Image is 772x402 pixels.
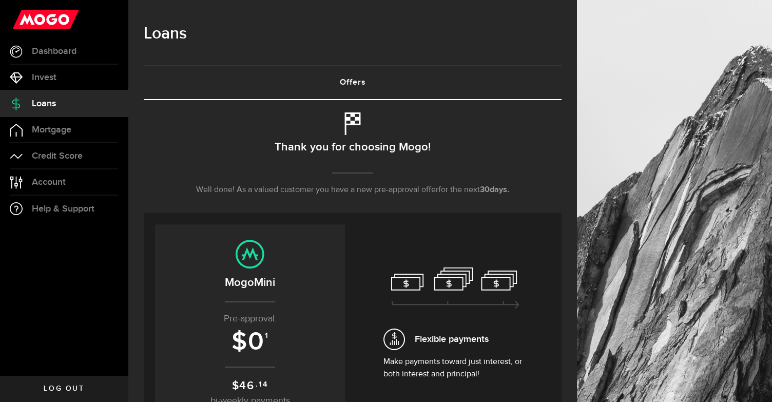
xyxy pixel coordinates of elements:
span: Credit Score [32,151,83,161]
span: 46 [239,379,255,393]
span: Account [32,178,66,187]
a: Offers [144,66,562,99]
span: 0 [248,327,265,357]
span: Mortgage [32,125,71,135]
p: Make payments toward just interest, or both interest and principal! [383,356,527,380]
iframe: LiveChat chat widget [729,359,772,402]
span: Well done! As a valued customer you have a new pre-approval offer [196,186,438,194]
h1: Loans [144,21,562,47]
h2: Thank you for choosing Mogo! [275,137,431,158]
span: for the next [438,186,480,194]
sup: .14 [256,379,268,390]
span: Dashboard [32,47,76,56]
span: $ [232,379,240,393]
span: Invest [32,73,56,82]
span: days. [490,186,509,194]
span: Flexible payments [415,332,489,346]
ul: Tabs Navigation [144,65,562,100]
span: $ [231,327,248,357]
span: 30 [480,186,490,194]
sup: 1 [265,331,269,340]
span: Loans [32,99,56,108]
h2: MogoMini [165,274,335,291]
span: Log out [44,385,84,392]
p: Pre-approval: [165,312,335,326]
span: Help & Support [32,204,94,214]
